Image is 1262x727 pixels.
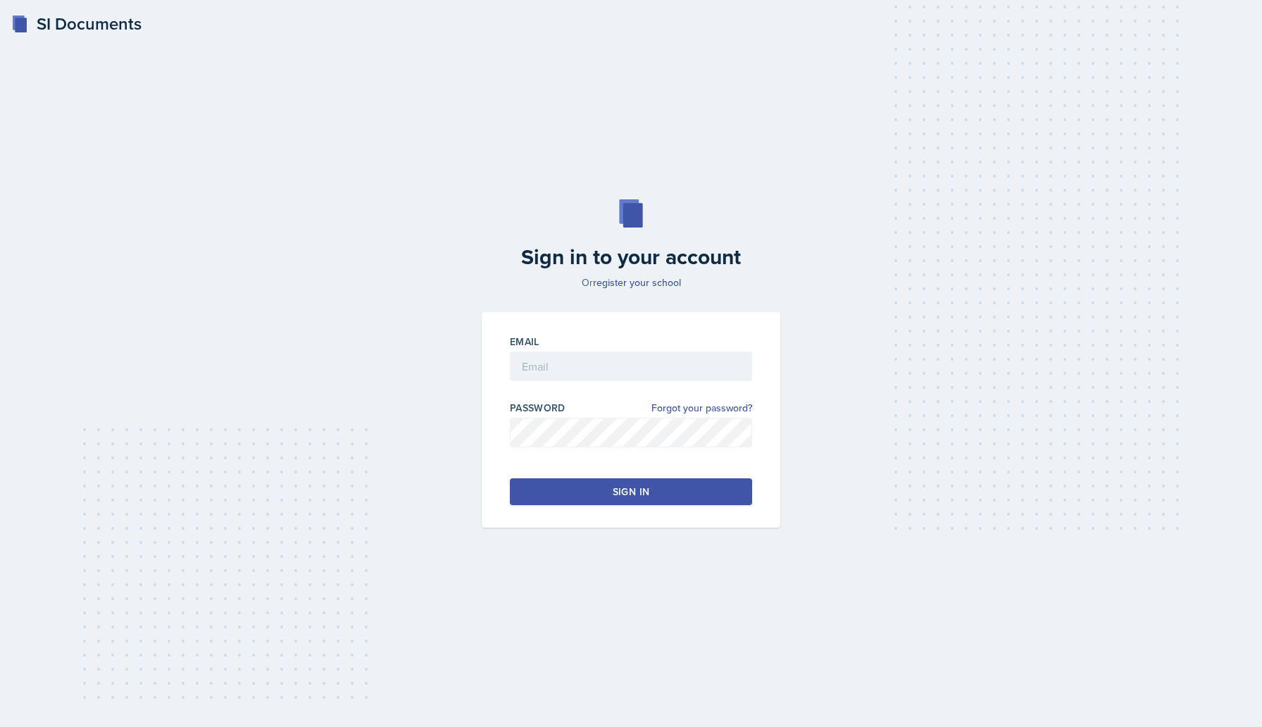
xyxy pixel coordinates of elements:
h2: Sign in to your account [473,244,789,270]
label: Password [510,401,566,415]
input: Email [510,352,752,381]
label: Email [510,335,539,349]
a: SI Documents [11,11,142,37]
div: Sign in [613,485,649,499]
a: Forgot your password? [651,401,752,416]
p: Or [473,275,789,290]
a: register your school [593,275,681,290]
button: Sign in [510,478,752,505]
